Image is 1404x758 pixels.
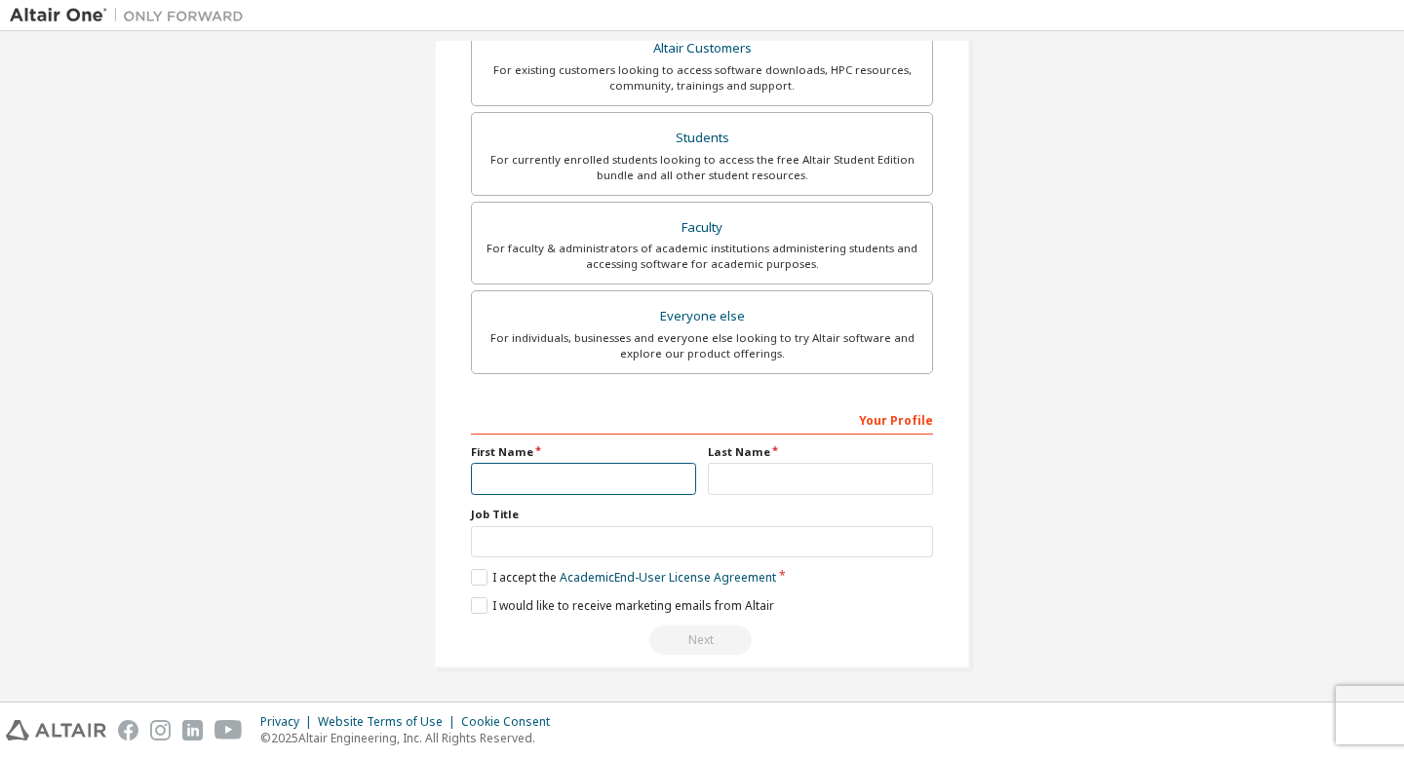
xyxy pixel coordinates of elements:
div: For faculty & administrators of academic institutions administering students and accessing softwa... [484,241,920,272]
img: instagram.svg [150,720,171,740]
div: Everyone else [484,303,920,330]
img: facebook.svg [118,720,138,740]
img: linkedin.svg [182,720,203,740]
div: Altair Customers [484,35,920,62]
div: Cookie Consent [461,714,562,730]
p: © 2025 Altair Engineering, Inc. All Rights Reserved. [260,730,562,746]
label: First Name [471,444,696,460]
div: Privacy [260,714,318,730]
label: I accept the [471,569,776,586]
img: Altair One [10,6,253,25]
label: Last Name [708,444,933,460]
div: For individuals, businesses and everyone else looking to try Altair software and explore our prod... [484,330,920,361]
div: Website Terms of Use [318,714,461,730]
img: altair_logo.svg [6,720,106,740]
div: Faculty [484,214,920,242]
img: youtube.svg [214,720,243,740]
div: Read and acccept EULA to continue [471,625,933,655]
div: Students [484,125,920,152]
a: Academic End-User License Agreement [560,569,776,586]
div: For currently enrolled students looking to access the free Altair Student Edition bundle and all ... [484,152,920,183]
div: Your Profile [471,403,933,435]
label: Job Title [471,507,933,522]
label: I would like to receive marketing emails from Altair [471,597,774,614]
div: For existing customers looking to access software downloads, HPC resources, community, trainings ... [484,62,920,94]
